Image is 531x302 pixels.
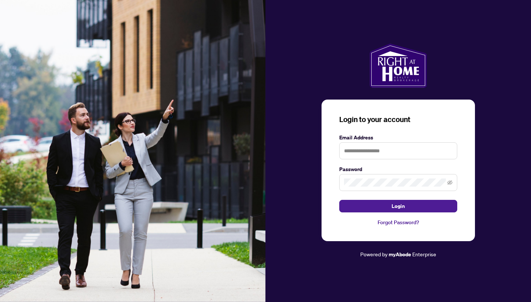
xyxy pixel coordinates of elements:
button: Login [339,200,457,212]
label: Email Address [339,133,457,142]
h3: Login to your account [339,114,457,125]
a: Forgot Password? [339,218,457,226]
img: ma-logo [369,44,427,88]
span: Enterprise [412,251,436,257]
span: Login [392,200,405,212]
span: eye-invisible [447,180,452,185]
span: Powered by [360,251,388,257]
label: Password [339,165,457,173]
a: myAbode [389,250,411,258]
